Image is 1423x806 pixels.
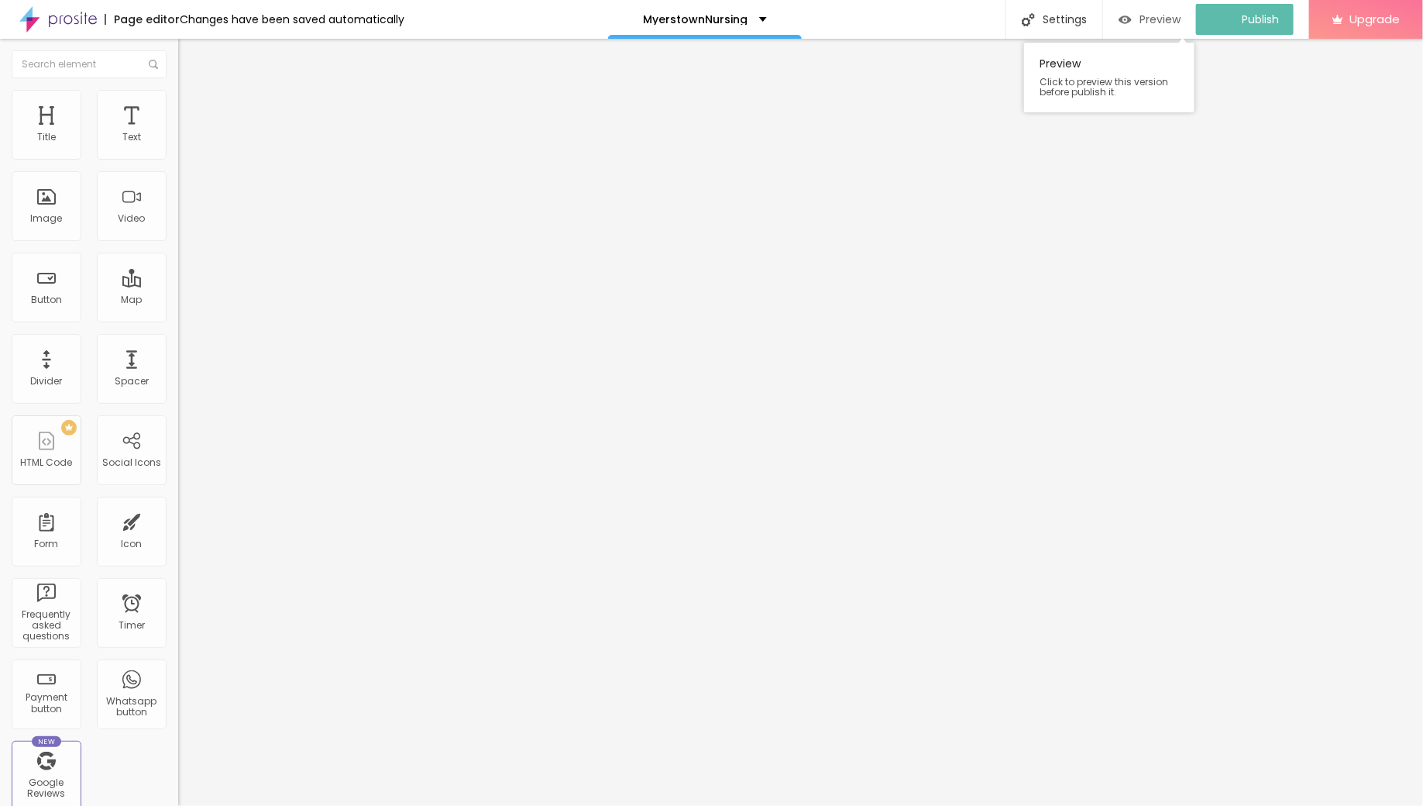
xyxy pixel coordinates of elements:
div: Title [37,132,56,143]
iframe: Editor [178,39,1423,806]
p: MyerstownNursing [643,14,748,25]
span: Click to preview this version before publish it. [1040,77,1179,97]
div: Google Reviews [15,777,77,800]
div: Form [35,539,59,549]
div: Changes have been saved automatically [180,14,404,25]
img: Icone [1022,13,1035,26]
div: Payment button [15,692,77,715]
img: view-1.svg [1119,13,1132,26]
button: Preview [1103,4,1196,35]
div: Page editor [105,14,180,25]
button: Publish [1196,4,1294,35]
div: Whatsapp button [101,696,162,718]
div: Preview [1024,43,1194,112]
div: New [32,736,61,747]
div: Button [31,294,62,305]
div: Timer [119,620,145,631]
div: HTML Code [21,457,73,468]
div: Text [122,132,141,143]
div: Frequently asked questions [15,609,77,642]
div: Image [31,213,63,224]
div: Map [122,294,143,305]
span: Preview [1139,13,1181,26]
span: Upgrade [1349,12,1400,26]
span: Publish [1242,13,1279,26]
div: Social Icons [102,457,161,468]
input: Search element [12,50,167,78]
div: Spacer [115,376,149,387]
img: Icone [149,60,158,69]
div: Icon [122,539,143,549]
div: Video [119,213,146,224]
div: Divider [31,376,63,387]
